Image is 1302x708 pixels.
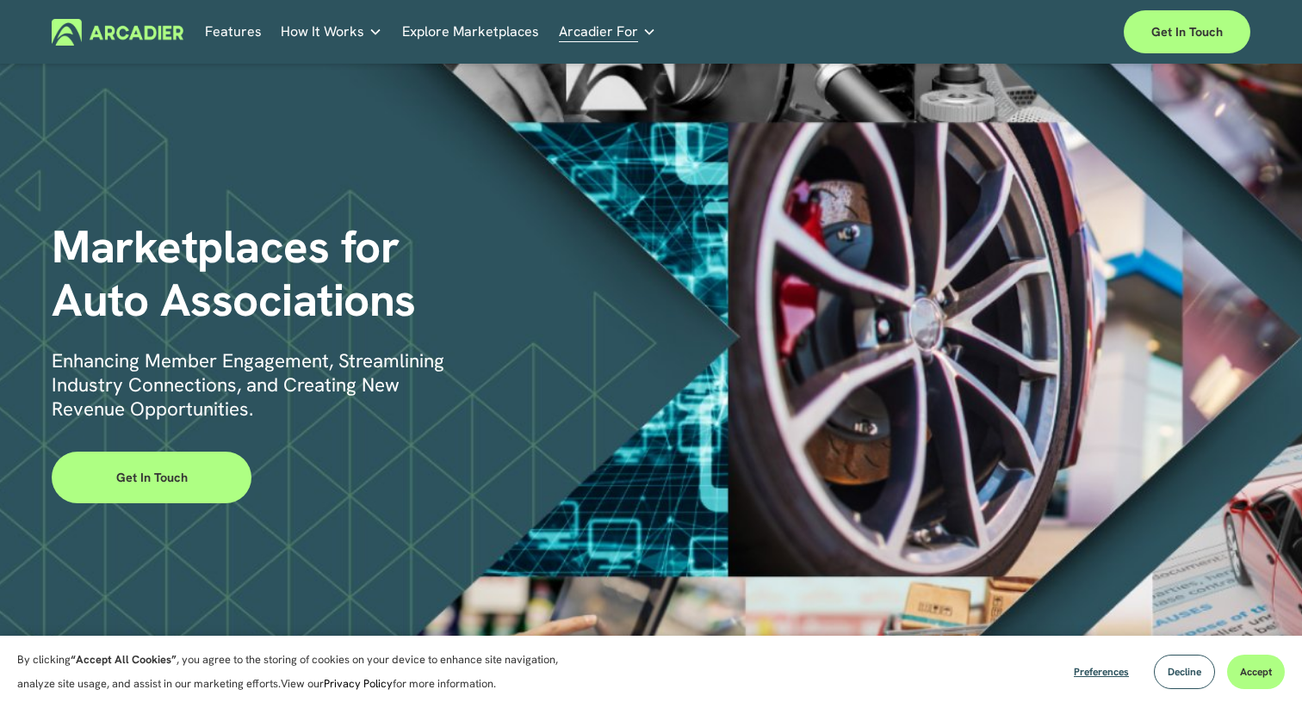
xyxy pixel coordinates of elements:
[52,19,183,46] img: Arcadier
[52,348,449,422] span: Enhancing Member Engagement, Streamlining Industry Connections, and Creating New Revenue Opportun...
[1240,665,1272,679] span: Accept
[205,19,262,46] a: Features
[281,20,364,44] span: How It Works
[559,20,638,44] span: Arcadier For
[1227,655,1285,689] button: Accept
[559,19,656,46] a: folder dropdown
[1061,655,1142,689] button: Preferences
[17,648,577,696] p: By clicking , you agree to the storing of cookies on your device to enhance site navigation, anal...
[71,652,177,667] strong: “Accept All Cookies”
[402,19,539,46] a: Explore Marketplaces
[1154,655,1215,689] button: Decline
[52,217,415,329] span: Marketplaces for Auto Associations
[52,452,251,503] a: Get in Touch
[1168,665,1201,679] span: Decline
[324,676,393,691] a: Privacy Policy
[1124,10,1250,53] a: Get in touch
[1074,665,1129,679] span: Preferences
[281,19,382,46] a: folder dropdown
